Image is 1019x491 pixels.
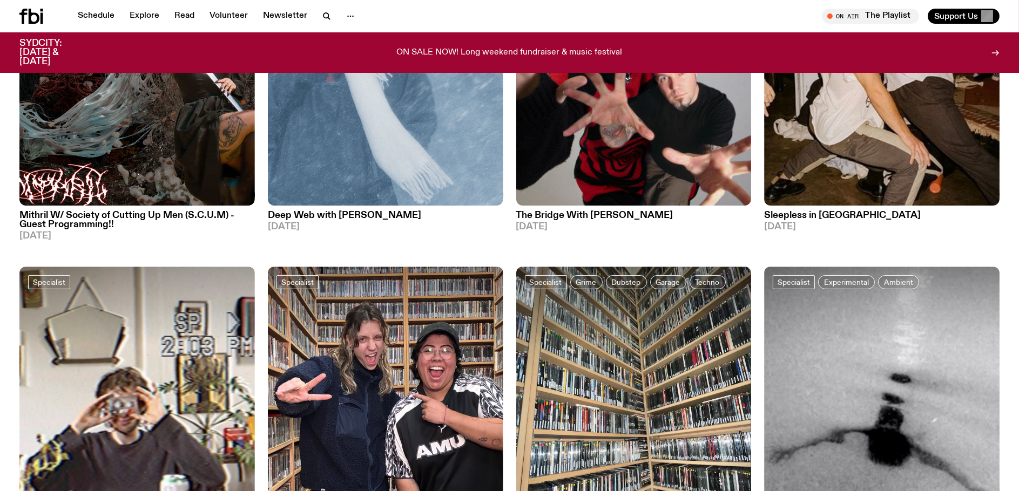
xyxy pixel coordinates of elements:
[397,48,623,58] p: ON SALE NOW! Long weekend fundraiser & music festival
[650,275,686,289] a: Garage
[656,278,680,287] span: Garage
[203,9,254,24] a: Volunteer
[696,278,720,287] span: Techno
[570,275,603,289] a: Grime
[516,211,752,220] h3: The Bridge With [PERSON_NAME]
[612,278,641,287] span: Dubstep
[576,278,597,287] span: Grime
[268,222,503,231] span: [DATE]
[71,9,121,24] a: Schedule
[928,9,1000,24] button: Support Us
[764,206,1000,231] a: Sleepless in [GEOGRAPHIC_DATA][DATE]
[530,278,562,287] span: Specialist
[778,278,810,287] span: Specialist
[19,39,89,66] h3: SYDCITY: [DATE] & [DATE]
[516,206,752,231] a: The Bridge With [PERSON_NAME][DATE]
[168,9,201,24] a: Read
[818,275,875,289] a: Experimental
[19,231,255,241] span: [DATE]
[606,275,647,289] a: Dubstep
[268,206,503,231] a: Deep Web with [PERSON_NAME][DATE]
[822,9,919,24] button: On AirThe Playlist
[516,222,752,231] span: [DATE]
[19,206,255,241] a: Mithril W/ Society of Cutting Up Men (S.C.U.M) - Guest Programming!![DATE]
[257,9,314,24] a: Newsletter
[525,275,567,289] a: Specialist
[764,222,1000,231] span: [DATE]
[824,278,869,287] span: Experimental
[690,275,726,289] a: Techno
[878,275,919,289] a: Ambient
[33,278,65,287] span: Specialist
[28,275,70,289] a: Specialist
[276,275,319,289] a: Specialist
[123,9,166,24] a: Explore
[934,11,978,21] span: Support Us
[773,275,815,289] a: Specialist
[268,211,503,220] h3: Deep Web with [PERSON_NAME]
[764,211,1000,220] h3: Sleepless in [GEOGRAPHIC_DATA]
[281,278,314,287] span: Specialist
[884,278,913,287] span: Ambient
[19,211,255,229] h3: Mithril W/ Society of Cutting Up Men (S.C.U.M) - Guest Programming!!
